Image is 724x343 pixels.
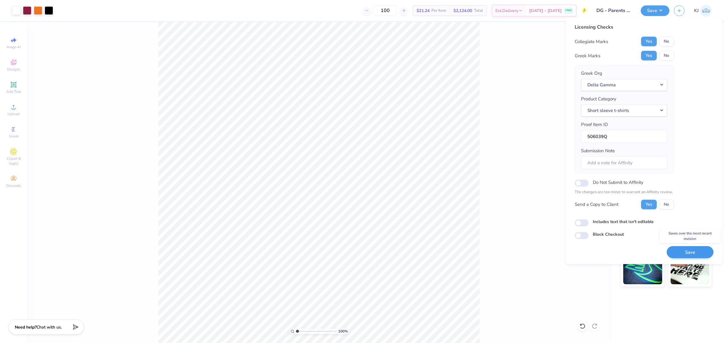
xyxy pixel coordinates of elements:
div: Greek Marks [575,52,600,59]
span: Clipart & logos [3,156,24,166]
span: FREE [565,8,572,13]
span: Decorate [6,183,21,188]
img: Water based Ink [671,254,710,284]
img: Kendra Jingco [700,5,712,17]
span: Est. Delivery [495,8,518,14]
button: Save [641,5,669,16]
span: [DATE] - [DATE] [529,8,562,14]
label: Do Not Submit to Affinity [593,178,643,186]
span: Image AI [7,45,21,49]
span: Total [474,8,483,14]
button: Save [667,246,713,258]
label: Submission Note [581,147,615,154]
button: No [659,37,674,46]
span: KJ [694,7,699,14]
button: Yes [641,51,657,61]
span: Greek [9,134,18,139]
a: KJ [694,5,712,17]
button: Short sleeve t-shirts [581,104,667,117]
button: No [659,51,674,61]
label: Greek Org [581,70,602,77]
label: Proof Item ID [581,121,608,128]
button: No [659,200,674,209]
input: – – [373,5,397,16]
button: Delta Gamma [581,79,667,91]
label: Product Category [581,96,616,102]
button: Yes [641,200,657,209]
div: Collegiate Marks [575,38,608,45]
span: Per Item [431,8,446,14]
input: Untitled Design [592,5,636,17]
span: $21.24 [417,8,430,14]
div: Saves over the most recent revision [660,229,720,243]
span: Designs [7,67,20,72]
span: 100 % [338,329,348,334]
p: The changes are too minor to warrant an Affinity review. [575,189,674,195]
strong: Need help? [15,324,37,330]
div: Licensing Checks [575,24,674,31]
label: Block Checkout [593,231,624,237]
img: Glow in the Dark Ink [623,254,662,284]
input: Add a note for Affinity [581,156,667,169]
label: Includes text that isn't editable [593,218,654,225]
span: Upload [8,112,20,116]
span: Add Text [6,89,21,94]
div: Send a Copy to Client [575,201,618,208]
span: $2,124.00 [453,8,472,14]
span: Chat with us. [37,324,62,330]
button: Yes [641,37,657,46]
